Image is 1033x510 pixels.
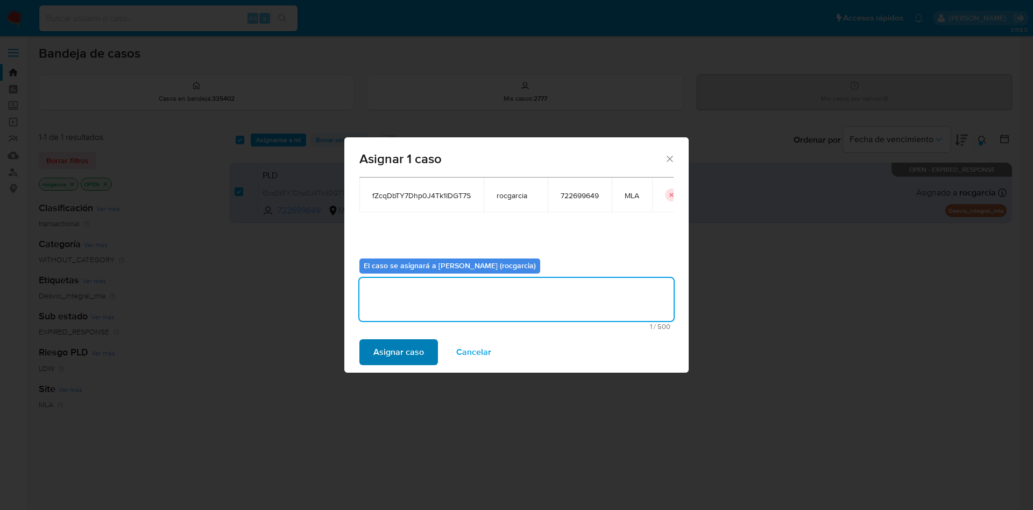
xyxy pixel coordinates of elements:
[373,340,424,364] span: Asignar caso
[344,137,689,373] div: assign-modal
[665,188,678,201] button: icon-button
[456,340,491,364] span: Cancelar
[364,260,536,271] b: El caso se asignará a [PERSON_NAME] (rocgarcia)
[372,191,471,200] span: fZcqDbTY7Dhp0J4Tk1IDGT7S
[561,191,599,200] span: 722699649
[497,191,535,200] span: rocgarcia
[442,339,505,365] button: Cancelar
[664,153,674,163] button: Cerrar ventana
[359,152,664,165] span: Asignar 1 caso
[359,339,438,365] button: Asignar caso
[625,191,639,200] span: MLA
[363,323,670,330] span: Máximo 500 caracteres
